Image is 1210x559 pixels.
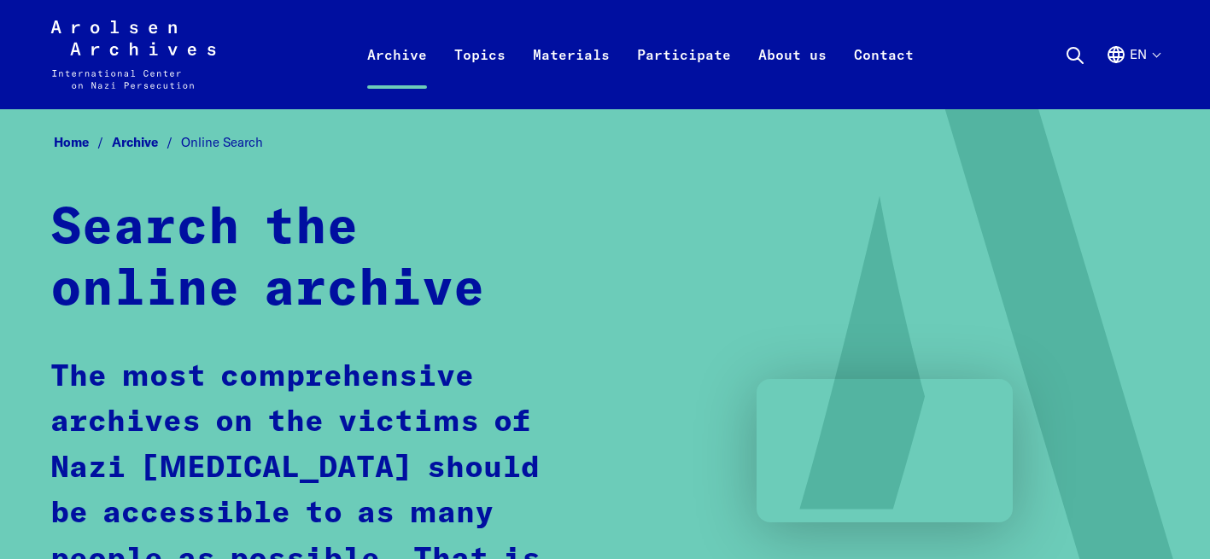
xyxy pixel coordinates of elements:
a: Participate [623,41,745,109]
span: Online Search [181,134,263,150]
button: English, language selection [1106,44,1160,106]
a: About us [745,41,840,109]
a: Home [54,134,112,150]
a: Contact [840,41,927,109]
a: Topics [441,41,519,109]
a: Materials [519,41,623,109]
strong: Search the online archive [50,203,485,315]
nav: Primary [354,20,927,89]
a: Archive [354,41,441,109]
nav: Breadcrumb [50,130,1159,155]
a: Archive [112,134,181,150]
